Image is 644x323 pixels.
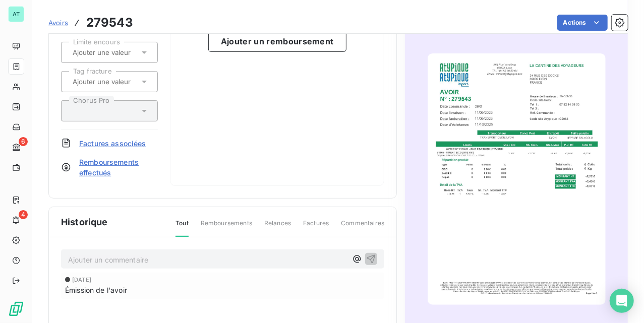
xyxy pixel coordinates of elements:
span: Avoirs [48,19,68,27]
span: Factures associées [79,138,146,149]
button: Actions [557,15,608,31]
span: Émission de l'avoir [65,285,127,295]
img: creditNote_thumbnail [428,53,606,305]
span: Remboursements effectués [79,157,158,178]
span: 4 [19,210,28,219]
span: Relances [264,219,291,236]
span: [DATE] [72,277,91,283]
span: Remboursements [201,219,252,236]
span: Historique [61,215,108,229]
div: Open Intercom Messenger [610,289,634,313]
span: Factures [303,219,329,236]
span: 6 [19,137,28,146]
div: AT [8,6,24,22]
button: Ajouter un remboursement [208,31,346,52]
h3: 279543 [86,14,133,32]
input: Ajouter une valeur [72,48,173,57]
a: Avoirs [48,18,68,28]
img: Logo LeanPay [8,301,24,317]
span: Tout [175,219,189,237]
span: Commentaires [341,219,384,236]
input: Ajouter une valeur [72,77,173,86]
